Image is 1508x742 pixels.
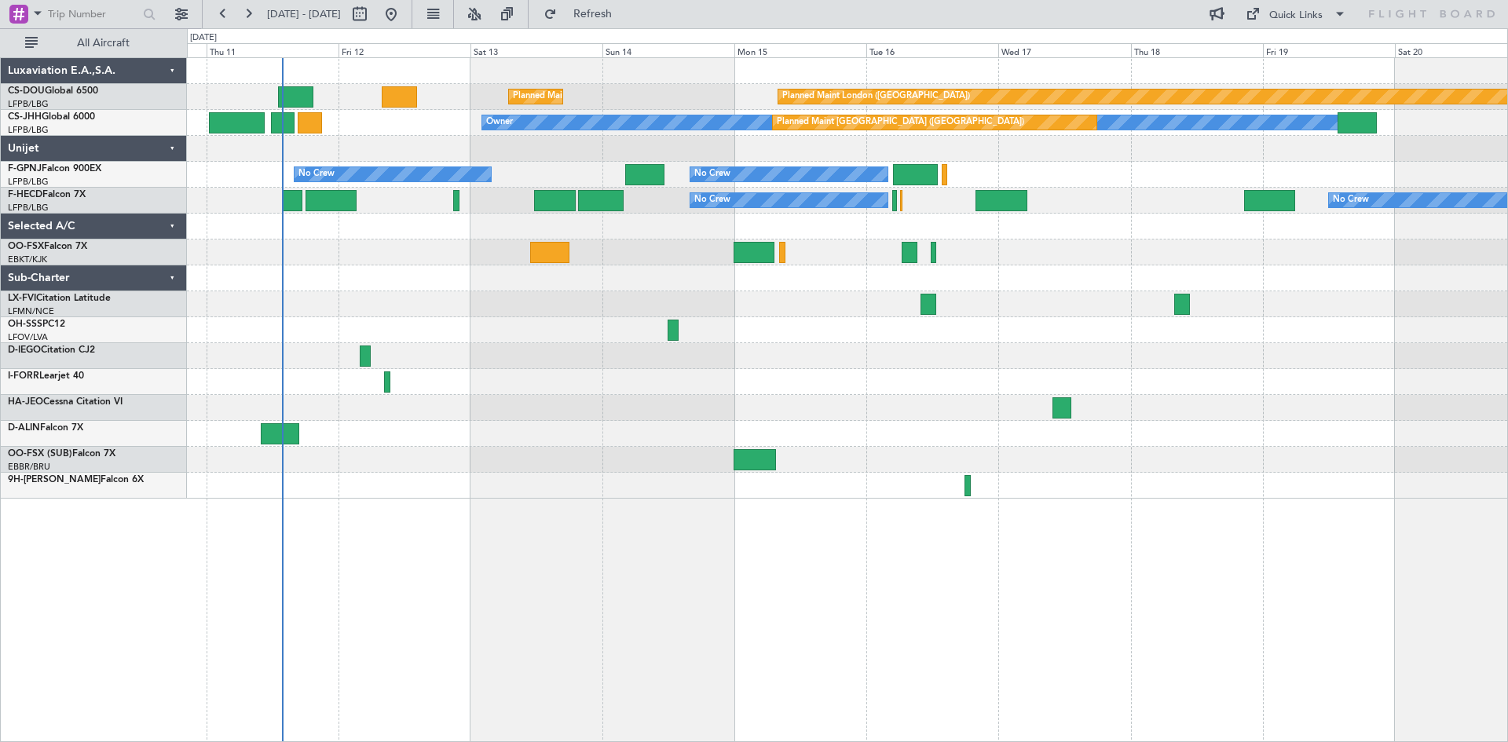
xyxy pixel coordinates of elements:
[602,43,734,57] div: Sun 14
[8,190,86,199] a: F-HECDFalcon 7X
[8,320,65,329] a: OH-SSSPC12
[8,242,87,251] a: OO-FSXFalcon 7X
[17,31,170,56] button: All Aircraft
[8,423,83,433] a: D-ALINFalcon 7X
[8,397,123,407] a: HA-JEOCessna Citation VI
[339,43,470,57] div: Fri 12
[8,397,43,407] span: HA-JEO
[8,86,98,96] a: CS-DOUGlobal 6500
[8,254,47,265] a: EBKT/KJK
[8,112,42,122] span: CS-JHH
[1131,43,1263,57] div: Thu 18
[8,294,36,303] span: LX-FVI
[8,86,45,96] span: CS-DOU
[694,163,730,186] div: No Crew
[998,43,1130,57] div: Wed 17
[560,9,626,20] span: Refresh
[8,320,42,329] span: OH-SSS
[8,345,95,355] a: D-IEGOCitation CJ2
[1269,8,1323,24] div: Quick Links
[8,164,42,174] span: F-GPNJ
[207,43,339,57] div: Thu 11
[8,294,111,303] a: LX-FVICitation Latitude
[486,111,513,134] div: Owner
[48,2,138,26] input: Trip Number
[536,2,631,27] button: Refresh
[8,202,49,214] a: LFPB/LBG
[470,43,602,57] div: Sat 13
[8,98,49,110] a: LFPB/LBG
[190,31,217,45] div: [DATE]
[8,345,41,355] span: D-IEGO
[1238,2,1354,27] button: Quick Links
[8,190,42,199] span: F-HECD
[8,242,44,251] span: OO-FSX
[41,38,166,49] span: All Aircraft
[298,163,335,186] div: No Crew
[8,305,54,317] a: LFMN/NCE
[8,371,39,381] span: I-FORR
[8,475,144,484] a: 9H-[PERSON_NAME]Falcon 6X
[782,85,970,108] div: Planned Maint London ([GEOGRAPHIC_DATA])
[734,43,866,57] div: Mon 15
[8,164,101,174] a: F-GPNJFalcon 900EX
[1333,188,1369,212] div: No Crew
[8,124,49,136] a: LFPB/LBG
[513,85,760,108] div: Planned Maint [GEOGRAPHIC_DATA] ([GEOGRAPHIC_DATA])
[8,371,84,381] a: I-FORRLearjet 40
[8,475,101,484] span: 9H-[PERSON_NAME]
[8,112,95,122] a: CS-JHHGlobal 6000
[8,423,40,433] span: D-ALIN
[866,43,998,57] div: Tue 16
[1263,43,1395,57] div: Fri 19
[694,188,730,212] div: No Crew
[8,449,115,459] a: OO-FSX (SUB)Falcon 7X
[8,176,49,188] a: LFPB/LBG
[8,461,50,473] a: EBBR/BRU
[267,7,341,21] span: [DATE] - [DATE]
[8,449,72,459] span: OO-FSX (SUB)
[8,331,48,343] a: LFOV/LVA
[777,111,1024,134] div: Planned Maint [GEOGRAPHIC_DATA] ([GEOGRAPHIC_DATA])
